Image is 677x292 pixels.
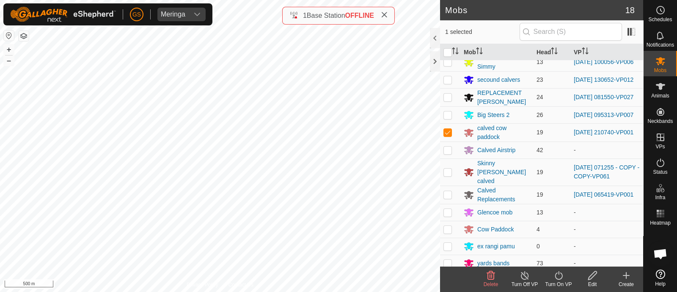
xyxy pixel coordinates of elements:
p-sorticon: Activate to sort [582,49,589,56]
a: Contact Us [228,281,253,289]
span: 42 [537,147,543,153]
span: Delete [484,281,498,287]
div: Meringa [161,11,185,18]
div: Create [609,281,643,288]
div: Edit [575,281,609,288]
button: – [4,56,14,66]
span: 0 [537,243,540,250]
h2: Mobs [445,5,625,15]
div: REPLACEMENT [PERSON_NAME] [477,89,530,106]
td: - [570,142,643,159]
span: GS [132,10,141,19]
div: Calved Replacements [477,186,530,204]
div: Glencoe mob [477,208,512,217]
span: 4 [537,226,540,233]
span: 19 [537,129,543,136]
span: 13 [537,58,543,65]
th: Head [533,44,570,61]
div: Big Steers 2 [477,111,509,120]
span: 73 [537,260,543,267]
td: - [570,255,643,272]
div: Open chat [648,241,673,267]
input: Search (S) [520,23,622,41]
span: 13 [537,209,543,216]
a: Privacy Policy [187,281,218,289]
img: Gallagher Logo [10,7,116,22]
span: Heatmap [650,220,671,225]
a: Help [644,266,677,290]
span: Mobs [654,68,666,73]
span: VPs [655,144,665,149]
button: + [4,44,14,55]
button: Map Layers [19,31,29,41]
div: Calved Airstrip [477,146,515,155]
span: Notifications [647,42,674,47]
div: Second calved Simmy [477,53,530,71]
a: [DATE] 130652-VP012 [574,76,633,83]
div: ex rangi pamu [477,242,515,251]
p-sorticon: Activate to sort [476,49,483,56]
div: Turn On VP [542,281,575,288]
th: Mob [460,44,533,61]
span: 24 [537,94,543,100]
div: calved cow paddock [477,124,530,142]
span: 23 [537,76,543,83]
a: [DATE] 065419-VP001 [574,191,633,198]
div: secound calvers [477,75,520,84]
span: Neckbands [647,119,673,124]
span: 19 [537,191,543,198]
a: [DATE] 081550-VP027 [574,94,633,100]
div: Skinny [PERSON_NAME] calved [477,159,530,186]
p-sorticon: Activate to sort [452,49,459,56]
span: 18 [625,4,635,17]
span: 19 [537,169,543,175]
span: Schedules [648,17,672,22]
span: 26 [537,111,543,118]
button: Reset Map [4,31,14,41]
div: Cow Paddock [477,225,514,234]
span: Meringa [157,8,189,21]
div: yards bands [477,259,509,268]
a: [DATE] 210740-VP001 [574,129,633,136]
span: 1 selected [445,28,520,36]
div: Turn Off VP [508,281,542,288]
td: - [570,204,643,221]
p-sorticon: Activate to sort [551,49,558,56]
div: dropdown trigger [189,8,206,21]
span: Help [655,281,666,286]
span: Status [653,170,667,175]
a: [DATE] 071255 - COPY - COPY-VP061 [574,164,639,180]
td: - [570,221,643,238]
span: Infra [655,195,665,200]
th: VP [570,44,643,61]
span: Animals [651,93,669,98]
span: 1 [303,12,307,19]
span: OFFLINE [345,12,374,19]
span: Base Station [307,12,345,19]
td: - [570,238,643,255]
a: [DATE] 100056-VP006 [574,58,633,65]
a: [DATE] 095313-VP007 [574,111,633,118]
